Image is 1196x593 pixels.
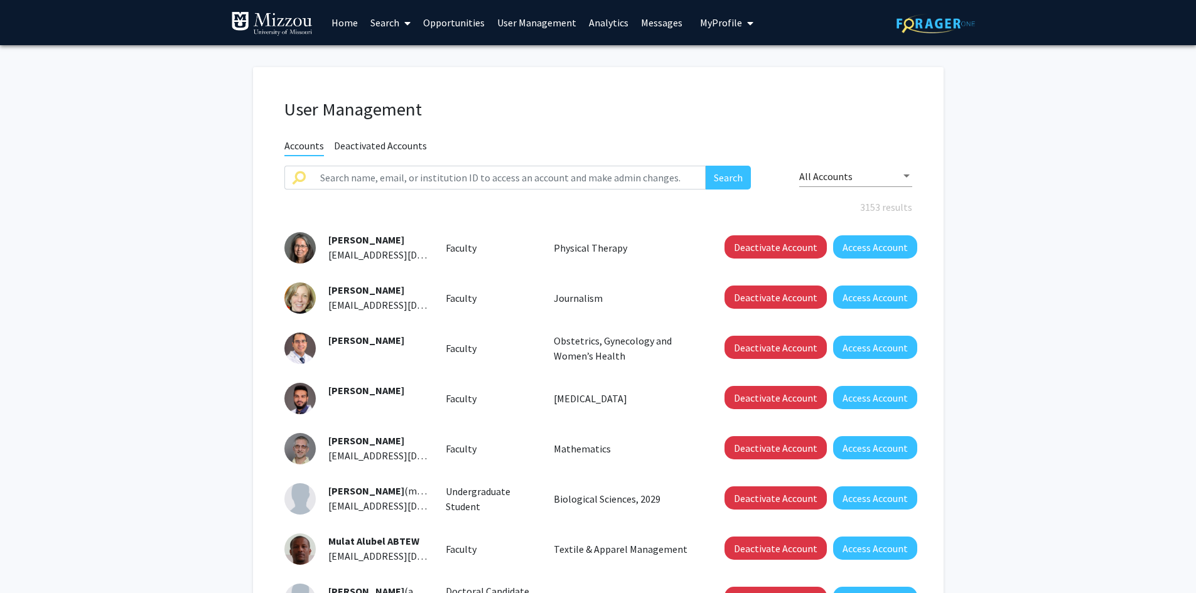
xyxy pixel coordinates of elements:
[325,1,364,45] a: Home
[328,535,419,547] span: Mulat Alubel ABTEW
[328,248,532,261] span: [EMAIL_ADDRESS][DOMAIN_NAME][US_STATE]
[275,200,922,215] div: 3153 results
[725,486,827,510] button: Deactivate Account
[284,333,316,364] img: Profile Picture
[725,386,827,409] button: Deactivate Account
[284,99,912,120] h1: User Management
[706,166,751,190] button: Search
[725,235,827,259] button: Deactivate Account
[328,550,532,562] span: [EMAIL_ADDRESS][DOMAIN_NAME][US_STATE]
[417,1,491,45] a: Opportunities
[334,139,427,155] span: Deactivated Accounts
[833,436,917,459] button: Access Account
[436,291,544,306] div: Faculty
[725,436,827,459] button: Deactivate Account
[833,286,917,309] button: Access Account
[328,500,482,512] span: [EMAIL_ADDRESS][DOMAIN_NAME]
[491,1,583,45] a: User Management
[833,336,917,359] button: Access Account
[833,486,917,510] button: Access Account
[554,441,697,456] p: Mathematics
[725,286,827,309] button: Deactivate Account
[284,383,316,414] img: Profile Picture
[313,166,706,190] input: Search name, email, or institution ID to access an account and make admin changes.
[554,240,697,255] p: Physical Therapy
[833,386,917,409] button: Access Account
[328,434,404,447] span: [PERSON_NAME]
[833,537,917,560] button: Access Account
[328,449,482,462] span: [EMAIL_ADDRESS][DOMAIN_NAME]
[554,491,697,506] p: Biological Sciences, 2029
[700,16,742,29] span: My Profile
[328,484,404,497] span: [PERSON_NAME]
[725,336,827,359] button: Deactivate Account
[284,483,316,515] img: Profile Picture
[583,1,635,45] a: Analytics
[284,533,316,565] img: Profile Picture
[231,11,313,36] img: University of Missouri Logo
[635,1,689,45] a: Messages
[554,542,697,557] p: Textile & Apparel Management
[284,433,316,464] img: Profile Picture
[897,14,975,33] img: ForagerOne Logo
[328,299,482,311] span: [EMAIL_ADDRESS][DOMAIN_NAME]
[554,333,697,363] p: Obstetrics, Gynecology and Women’s Health
[436,441,544,456] div: Faculty
[328,484,441,497] span: (mawct)
[833,235,917,259] button: Access Account
[436,484,544,514] div: Undergraduate Student
[436,391,544,406] div: Faculty
[328,334,404,346] span: [PERSON_NAME]
[328,384,404,397] span: [PERSON_NAME]
[284,282,316,314] img: Profile Picture
[436,542,544,557] div: Faculty
[364,1,417,45] a: Search
[725,537,827,560] button: Deactivate Account
[9,537,53,584] iframe: Chat
[436,341,544,356] div: Faculty
[554,391,697,406] p: [MEDICAL_DATA]
[328,284,404,296] span: [PERSON_NAME]
[436,240,544,255] div: Faculty
[554,291,697,306] p: Journalism
[328,233,404,246] span: [PERSON_NAME]
[799,170,853,183] span: All Accounts
[284,232,316,264] img: Profile Picture
[284,139,324,156] span: Accounts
